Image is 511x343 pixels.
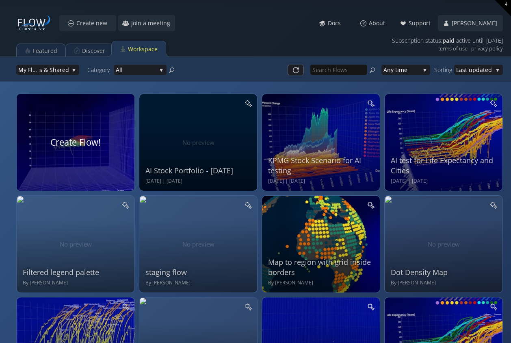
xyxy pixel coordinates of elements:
[391,178,498,185] div: [DATE] | [DATE]
[391,155,498,176] div: AI test for Life Expectancy and Cities
[268,257,376,277] div: Map to region with grid inside borders
[18,65,39,75] span: My Flow
[310,65,367,75] input: Search Flows
[39,65,69,75] span: s & Shared
[391,267,498,277] div: Dot Density Map
[23,267,130,277] div: Filtered legend palette
[116,65,156,75] span: All
[145,267,253,277] div: staging flow
[383,65,399,75] span: Any ti
[399,65,420,75] span: me
[434,65,454,75] div: Sorting
[145,178,253,185] div: [DATE] | [DATE]
[268,280,376,286] div: By [PERSON_NAME]
[456,65,462,75] span: La
[368,19,390,27] span: About
[268,178,376,185] div: [DATE] | [DATE]
[145,280,253,286] div: By [PERSON_NAME]
[87,65,114,75] div: Category
[408,19,435,27] span: Support
[23,280,130,286] div: By [PERSON_NAME]
[471,44,503,54] a: privacy policy
[391,280,498,286] div: By [PERSON_NAME]
[76,19,112,27] span: Create new
[268,155,376,176] div: KPMG Stock Scenario for AI testing
[145,166,253,176] div: AI Stock Portfolio - [DATE]
[327,19,346,27] span: Docs
[33,43,57,59] div: Featured
[131,19,175,27] span: Join a meeting
[438,44,468,54] a: terms of use
[451,19,502,27] span: [PERSON_NAME]
[128,42,158,57] div: Workspace
[462,65,493,75] span: st updated
[82,43,105,59] div: Discover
